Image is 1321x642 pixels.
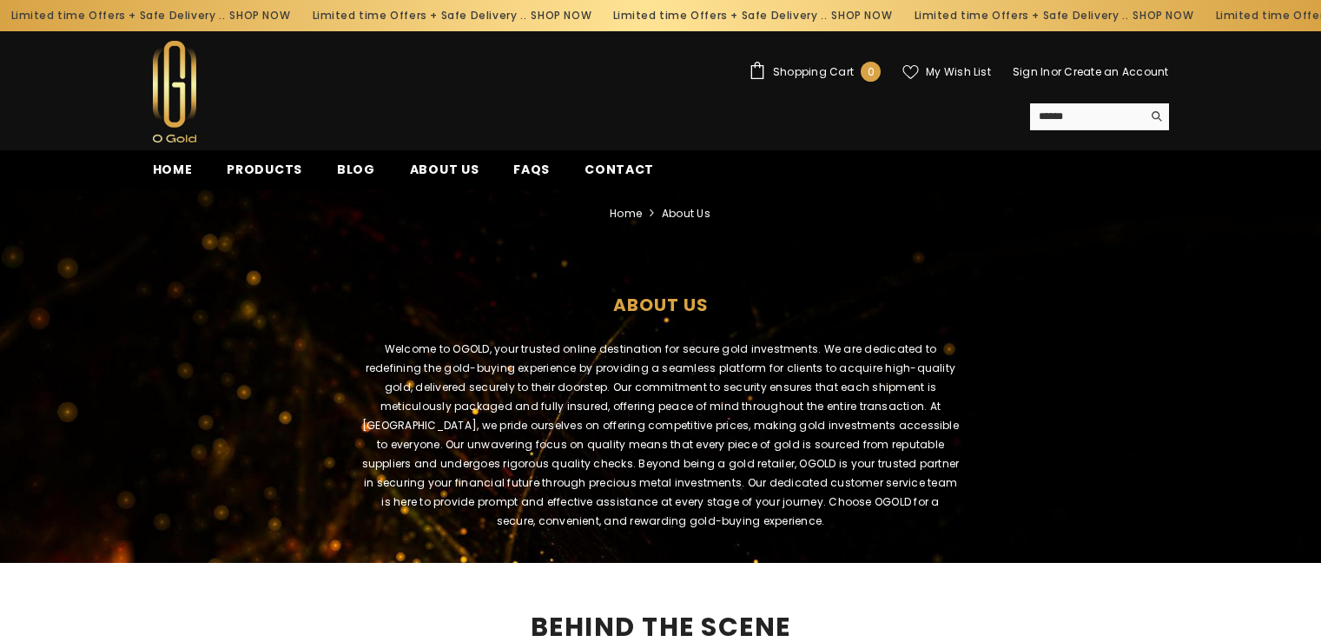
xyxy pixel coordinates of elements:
a: Home [135,160,210,189]
nav: breadcrumbs [13,189,1308,229]
a: SHOP NOW [1133,6,1193,25]
a: Home [610,204,642,223]
span: 0 [868,63,875,82]
a: Shopping Cart [749,62,881,82]
span: Contact [585,161,654,178]
a: Contact [567,160,671,189]
span: About us [410,161,479,178]
div: Limited time Offers + Safe Delivery .. [301,2,603,30]
h1: about us [13,264,1308,335]
a: About us [393,160,497,189]
a: SHOP NOW [832,6,893,25]
span: My Wish List [926,67,991,77]
a: Create an Account [1064,64,1168,79]
a: SHOP NOW [531,6,591,25]
h2: BEHIND THE SCENE [153,615,1169,639]
span: or [1051,64,1061,79]
a: Blog [320,160,393,189]
span: Products [227,161,302,178]
div: Limited time Offers + Safe Delivery .. [602,2,903,30]
a: My Wish List [902,64,991,80]
img: Ogold Shop [153,41,196,142]
a: Sign In [1013,64,1051,79]
a: SHOP NOW [229,6,290,25]
span: Shopping Cart [773,67,854,77]
div: Limited time Offers + Safe Delivery .. [903,2,1205,30]
a: FAQs [496,160,567,189]
div: Welcome to OGOLD, your trusted online destination for secure gold investments. We are dedicated t... [335,340,987,548]
span: Home [153,161,193,178]
a: Products [209,160,320,189]
span: FAQs [513,161,550,178]
button: Search [1142,103,1169,129]
span: about us [662,204,710,223]
span: Blog [337,161,375,178]
summary: Search [1030,103,1169,130]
